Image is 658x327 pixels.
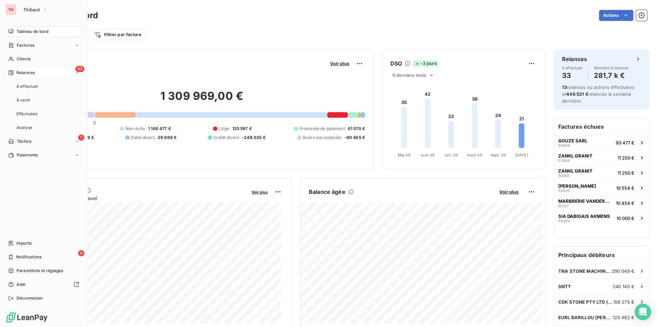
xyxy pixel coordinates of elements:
span: -248 035 € [242,135,266,141]
span: 61 570 € [348,126,365,132]
span: 1 168 477 € [148,126,171,132]
span: À effectuer [562,66,583,70]
span: Litige [219,126,230,132]
span: Montant à relancer [594,66,629,70]
tspan: Mai 25 [398,153,411,157]
span: -90 465 € [344,135,365,141]
button: Voir plus [249,189,270,195]
button: GOUZE SARL6086693 477 € [554,135,649,150]
span: relances ou actions effectuées et relancés la semaine dernière. [562,84,634,104]
img: Logo LeanPay [5,312,48,323]
div: Open Intercom Messenger [635,304,651,320]
span: ZANKL GRANIT [558,168,593,174]
tspan: [DATE] [515,153,528,157]
h6: Factures échues [554,118,649,135]
span: 58695 [558,189,570,193]
button: Voir plus [328,60,351,67]
h4: 33 [562,70,583,81]
button: Actions [599,10,633,21]
span: 0 [93,120,96,126]
button: Filtrer par facture [89,29,146,40]
tspan: Sept. 25 [490,153,506,157]
span: Paiements [17,152,38,158]
span: -3 jours [413,60,438,67]
span: Paramètres et réglages [16,268,63,274]
span: GOUZE SARL [558,138,587,143]
span: Voir plus [252,190,268,195]
span: À effectuer [16,83,39,90]
button: MARBRERIE VANDERMARLIERE6010710 454 € [554,195,649,210]
span: 11 250 € [618,155,634,161]
span: Voir plus [330,61,349,66]
span: 11 250 € [618,170,634,176]
span: Avoirs non associés [303,135,342,141]
tspan: Juil. 25 [444,153,458,157]
span: 13 [562,84,567,90]
span: 156 275 € [613,299,634,305]
span: Factures [17,42,34,48]
span: 93 477 € [616,140,634,145]
span: À venir [16,97,31,103]
span: [PERSON_NAME] [558,183,596,189]
span: 245 140 € [613,284,634,289]
h6: DSO [390,59,402,68]
span: 60107 [558,204,569,208]
span: 59264 [558,219,570,223]
span: Promesse de paiement [300,126,345,132]
span: Clients [17,56,31,62]
span: Aide [16,281,26,288]
span: 123 482 € [613,315,634,320]
span: Relances [16,70,35,76]
span: Notifications [16,254,41,260]
span: SIA DABIGAIS AKMENS [558,213,610,219]
h4: 281,7 k € [594,70,629,81]
tspan: Juin 25 [421,153,435,157]
h6: Principaux débiteurs [554,247,649,263]
span: 4 [78,250,84,256]
span: EURL BARILLOU [PERSON_NAME] [558,315,613,320]
span: 29 669 € [158,135,176,141]
span: MARBRERIE VANDERMARLIERE [558,198,613,204]
span: 1 [78,135,84,141]
span: 6 derniers mois [392,72,426,78]
span: Crédit divers [214,135,239,141]
h6: Balance âgée [309,188,345,196]
span: TNA STONE MACHINERY INC. [558,268,612,274]
span: 446 521 € [566,91,588,97]
span: Effectuées [16,111,38,117]
span: Analyse [16,125,32,131]
button: ZANKL GRANIT5768611 250 € [554,150,649,165]
button: Voir plus [497,189,521,195]
span: 10 554 € [616,185,634,191]
span: SNTT [558,284,571,289]
span: Chiffre d'affaires mensuel [39,195,247,202]
button: SIA DABIGAIS AKMENS5926410 000 € [554,210,649,225]
h2: 1 309 969,00 € [39,89,365,110]
a: Aide [5,279,82,290]
span: Déconnexion [16,295,43,301]
span: Débit divers [131,135,155,141]
button: [PERSON_NAME]5869510 554 € [554,180,649,195]
div: TH [5,4,16,15]
span: Thibaut [23,7,40,12]
tspan: Août 25 [467,153,482,157]
span: 290 049 € [612,268,634,274]
span: Tableau de bord [16,28,48,35]
span: Non-échu [125,126,145,132]
span: CDK STONE PTY LTD ([GEOGRAPHIC_DATA]) [558,299,613,305]
span: ZANKL GRANIT [558,153,593,159]
button: ZANKL GRANIT5818811 250 € [554,165,649,180]
span: 33 [75,66,84,72]
h6: Relances [562,55,587,63]
span: Voir plus [499,189,519,195]
span: 10 454 € [616,200,634,206]
span: Tâches [17,138,31,144]
span: Imports [16,240,32,246]
span: 57686 [558,159,570,163]
span: 60866 [558,143,570,148]
span: 58188 [558,174,569,178]
span: 125 597 € [232,126,252,132]
span: 10 000 € [617,215,634,221]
